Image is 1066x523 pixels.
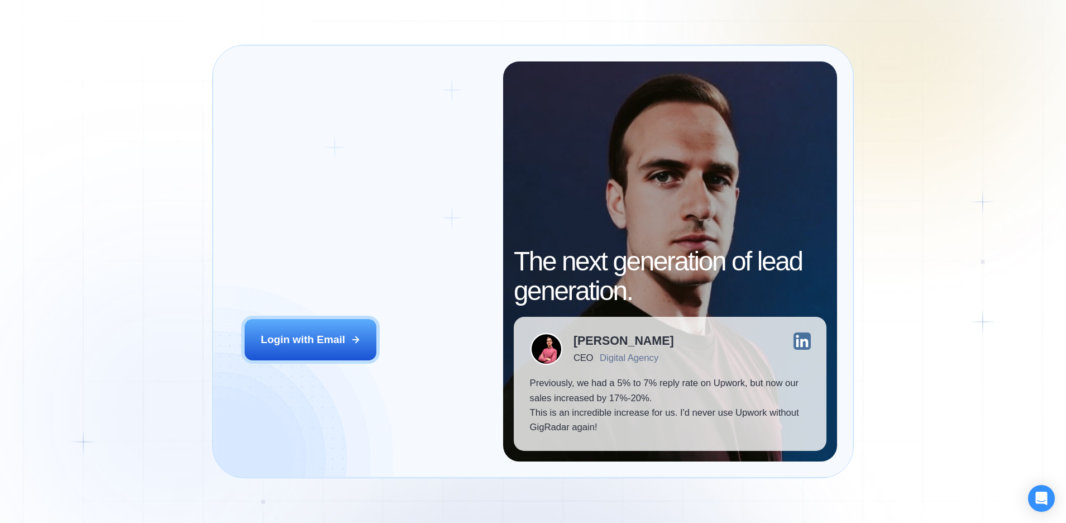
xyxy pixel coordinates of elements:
[245,319,376,360] button: Login with Email
[1028,485,1055,512] div: Open Intercom Messenger
[530,376,811,435] p: Previously, we had a 5% to 7% reply rate on Upwork, but now our sales increased by 17%-20%. This ...
[573,353,593,363] div: CEO
[573,335,674,347] div: [PERSON_NAME]
[600,353,658,363] div: Digital Agency
[261,332,345,347] div: Login with Email
[514,247,826,306] h2: The next generation of lead generation.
